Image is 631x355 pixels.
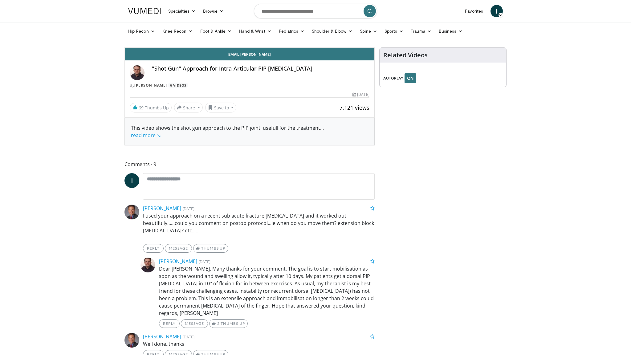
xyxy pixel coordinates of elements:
[159,319,180,328] a: Reply
[143,333,181,340] a: [PERSON_NAME]
[143,340,375,348] p: Well done..thanks
[130,65,145,80] img: Avatar
[352,92,369,97] div: [DATE]
[124,173,139,188] a: I
[143,205,181,212] a: [PERSON_NAME]
[308,25,356,37] a: Shoulder & Elbow
[205,103,237,112] button: Save to
[131,132,161,139] a: read more ↘
[491,5,503,17] a: I
[152,65,369,72] h4: "Shot Gun" Approach for Intra-Articular PIP [MEDICAL_DATA]
[197,25,236,37] a: Foot & Ankle
[461,5,487,17] a: Favorites
[182,206,194,211] small: [DATE]
[235,25,275,37] a: Hand & Wrist
[140,258,155,272] img: Avatar
[340,104,369,111] span: 7,121 views
[198,259,210,264] small: [DATE]
[139,105,144,111] span: 69
[165,244,192,253] a: Message
[159,258,197,265] a: [PERSON_NAME]
[193,244,228,253] a: Thumbs Up
[254,4,377,18] input: Search topics, interventions
[407,25,435,37] a: Trauma
[383,75,403,81] span: AUTOPLAY
[168,83,188,88] a: 6 Videos
[159,265,375,317] p: Dear [PERSON_NAME], Many thanks for your comment. The goal is to start mobilisation as soon as th...
[182,334,194,340] small: [DATE]
[130,83,369,88] div: By
[159,25,197,37] a: Knee Recon
[356,25,381,37] a: Spine
[124,205,139,219] img: Avatar
[124,333,139,348] img: Avatar
[435,25,466,37] a: Business
[209,319,248,328] a: 2 Thumbs Up
[381,25,407,37] a: Sports
[199,5,228,17] a: Browse
[128,8,161,14] img: VuMedi Logo
[134,83,167,88] a: [PERSON_NAME]
[130,103,172,112] a: 69 Thumbs Up
[174,103,203,112] button: Share
[143,244,164,253] a: Reply
[383,51,428,59] h4: Related Videos
[125,48,374,60] a: Email [PERSON_NAME]
[217,321,220,326] span: 2
[131,124,368,139] div: This video shows the shot gun approach to the PIP joint, usefull for the treatment
[124,25,159,37] a: Hip Recon
[275,25,308,37] a: Pediatrics
[124,160,375,168] span: Comments 9
[165,5,199,17] a: Specialties
[405,73,416,83] button: ON
[181,319,208,328] a: Message
[143,212,375,242] p: I used your approach on a recent sub acute fracture [MEDICAL_DATA] and it worked out beautifully....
